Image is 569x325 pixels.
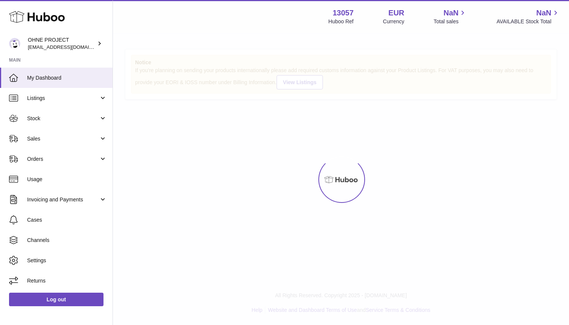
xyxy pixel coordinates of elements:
span: Returns [27,277,107,284]
div: Huboo Ref [329,18,354,25]
span: NaN [536,8,551,18]
span: Sales [27,135,99,142]
img: support@ohneproject.com [9,38,20,49]
span: Settings [27,257,107,264]
span: Stock [27,115,99,122]
strong: 13057 [333,8,354,18]
span: Usage [27,176,107,183]
div: Currency [383,18,405,25]
div: OHNE PROJECT [28,36,96,51]
a: Log out [9,293,103,306]
span: Invoicing and Payments [27,196,99,203]
span: My Dashboard [27,74,107,82]
span: Channels [27,237,107,244]
a: NaN Total sales [434,8,467,25]
span: Total sales [434,18,467,25]
span: [EMAIL_ADDRESS][DOMAIN_NAME] [28,44,111,50]
span: AVAILABLE Stock Total [496,18,560,25]
span: Listings [27,95,99,102]
span: Cases [27,216,107,224]
strong: EUR [388,8,404,18]
span: Orders [27,156,99,163]
span: NaN [443,8,458,18]
a: NaN AVAILABLE Stock Total [496,8,560,25]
